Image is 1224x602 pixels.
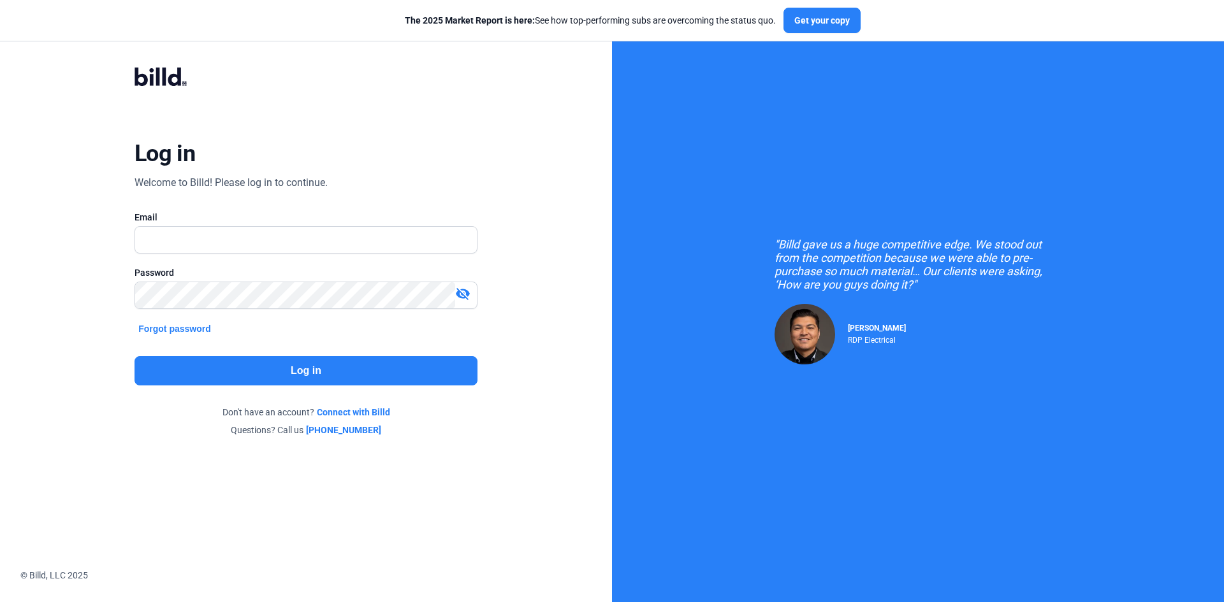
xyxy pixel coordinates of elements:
div: Password [135,266,477,279]
div: Questions? Call us [135,424,477,436]
a: [PHONE_NUMBER] [306,424,381,436]
div: Log in [135,140,195,168]
div: Email [135,211,477,224]
button: Get your copy [783,8,861,33]
div: See how top-performing subs are overcoming the status quo. [405,14,776,27]
span: The 2025 Market Report is here: [405,15,535,25]
div: RDP Electrical [848,333,906,345]
button: Log in [135,356,477,385]
span: [PERSON_NAME] [848,324,906,333]
button: Forgot password [135,322,215,336]
div: Welcome to Billd! Please log in to continue. [135,175,328,190]
a: Connect with Billd [317,406,390,419]
mat-icon: visibility_off [455,286,470,301]
img: Raul Pacheco [775,304,835,364]
div: "Billd gave us a huge competitive edge. We stood out from the competition because we were able to... [775,238,1061,291]
div: Don't have an account? [135,406,477,419]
